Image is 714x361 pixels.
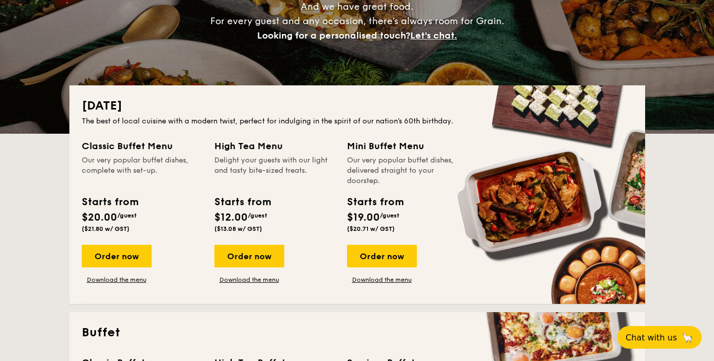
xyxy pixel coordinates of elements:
[214,194,270,210] div: Starts from
[410,30,457,41] span: Let's chat.
[82,211,117,224] span: $20.00
[347,155,467,186] div: Our very popular buffet dishes, delivered straight to your doorstep.
[214,139,335,153] div: High Tea Menu
[347,211,380,224] span: $19.00
[82,194,138,210] div: Starts from
[214,155,335,186] div: Delight your guests with our light and tasty bite-sized treats.
[117,212,137,219] span: /guest
[82,139,202,153] div: Classic Buffet Menu
[347,225,395,232] span: ($20.71 w/ GST)
[214,225,262,232] span: ($13.08 w/ GST)
[214,276,284,284] a: Download the menu
[257,30,410,41] span: Looking for a personalised touch?
[82,116,633,127] div: The best of local cuisine with a modern twist, perfect for indulging in the spirit of our nation’...
[82,155,202,186] div: Our very popular buffet dishes, complete with set-up.
[82,225,130,232] span: ($21.80 w/ GST)
[248,212,267,219] span: /guest
[82,276,152,284] a: Download the menu
[214,245,284,267] div: Order now
[347,276,417,284] a: Download the menu
[210,1,504,41] span: And we have great food. For every guest and any occasion, there’s always room for Grain.
[617,326,702,349] button: Chat with us🦙
[82,245,152,267] div: Order now
[380,212,399,219] span: /guest
[347,139,467,153] div: Mini Buffet Menu
[681,332,693,344] span: 🦙
[82,98,633,114] h2: [DATE]
[347,194,403,210] div: Starts from
[214,211,248,224] span: $12.00
[347,245,417,267] div: Order now
[82,324,633,341] h2: Buffet
[626,333,677,342] span: Chat with us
